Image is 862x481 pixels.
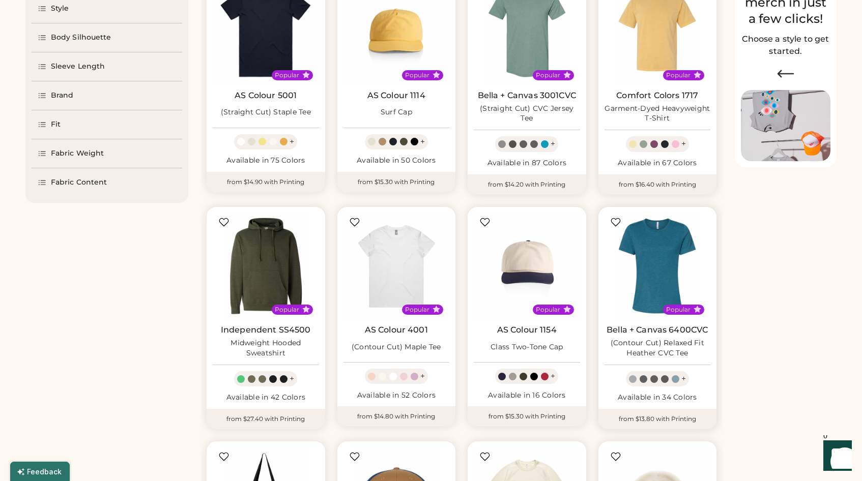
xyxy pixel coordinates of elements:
button: Popular Style [694,71,701,79]
div: from $27.40 with Printing [207,409,325,429]
button: Popular Style [433,306,440,313]
div: Available in 50 Colors [343,156,450,166]
a: AS Colour 1154 [497,325,557,335]
div: Class Two-Tone Cap [491,342,563,352]
div: Fabric Content [51,177,107,188]
div: Fabric Weight [51,148,104,159]
div: Surf Cap [381,107,412,117]
button: Popular Style [694,306,701,313]
div: + [290,373,294,384]
div: (Straight Cut) CVC Jersey Tee [474,104,580,124]
div: Fit [51,119,61,130]
div: Available in 16 Colors [474,390,580,401]
a: AS Colour 5001 [235,91,297,101]
div: from $15.30 with Printing [337,172,456,192]
h2: Choose a style to get started. [741,33,830,57]
div: + [290,136,294,147]
div: (Contour Cut) Relaxed Fit Heather CVC Tee [605,338,711,358]
div: + [420,136,425,147]
a: AS Colour 1114 [367,91,425,101]
button: Popular Style [302,71,310,79]
img: Image of Lisa Congdon Eye Print on T-Shirt and Hat [741,90,830,162]
iframe: Front Chat [814,435,857,479]
div: Available in 87 Colors [474,158,580,168]
div: from $16.40 with Printing [598,174,717,195]
div: Popular [275,71,299,79]
img: Independent Trading Co. SS4500 Midweight Hooded Sweatshirt [213,213,319,319]
div: Available in 52 Colors [343,390,450,401]
img: AS Colour 4001 (Contour Cut) Maple Tee [343,213,450,319]
div: from $15.30 with Printing [468,406,586,427]
div: from $14.20 with Printing [468,174,586,195]
div: Brand [51,91,74,101]
div: Body Silhouette [51,33,111,43]
div: + [681,373,686,384]
div: (Contour Cut) Maple Tee [352,342,441,352]
div: + [681,138,686,149]
div: Style [51,4,69,14]
div: Midweight Hooded Sweatshirt [213,338,319,358]
a: Comfort Colors 1717 [616,91,698,101]
div: Popular [666,306,691,314]
div: Available in 75 Colors [213,156,319,166]
div: Available in 34 Colors [605,393,711,403]
a: Bella + Canvas 6400CVC [607,325,708,335]
a: Bella + Canvas 3001CVC [478,91,576,101]
div: Popular [405,306,429,314]
div: + [551,371,555,382]
a: Independent SS4500 [221,325,311,335]
div: from $13.80 with Printing [598,409,717,429]
div: Popular [536,71,560,79]
div: Popular [666,71,691,79]
img: BELLA + CANVAS 6400CVC (Contour Cut) Relaxed Fit Heather CVC Tee [605,213,711,319]
div: + [551,138,555,149]
a: AS Colour 4001 [365,325,428,335]
div: Sleeve Length [51,62,105,72]
div: Available in 67 Colors [605,158,711,168]
div: (Straight Cut) Staple Tee [221,107,311,117]
div: Popular [405,71,429,79]
button: Popular Style [433,71,440,79]
div: Garment-Dyed Heavyweight T-Shirt [605,104,711,124]
div: from $14.90 with Printing [207,172,325,192]
div: from $14.80 with Printing [337,406,456,427]
button: Popular Style [302,306,310,313]
div: Popular [536,306,560,314]
img: AS Colour 1154 Class Two-Tone Cap [474,213,580,319]
button: Popular Style [563,71,571,79]
div: Popular [275,306,299,314]
div: Available in 42 Colors [213,393,319,403]
div: + [420,371,425,382]
button: Popular Style [563,306,571,313]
